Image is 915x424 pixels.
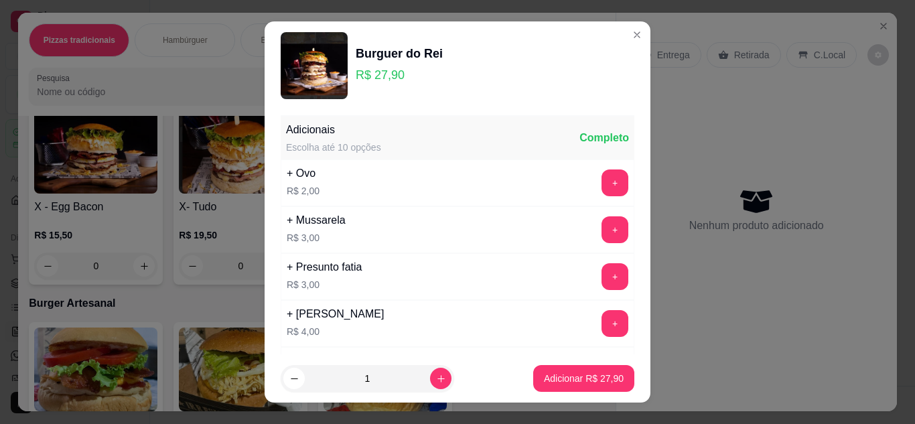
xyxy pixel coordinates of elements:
button: Close [626,24,648,46]
button: add [602,216,628,243]
div: + Bacon [287,353,326,369]
div: + [PERSON_NAME] [287,306,384,322]
button: add [602,169,628,196]
button: decrease-product-quantity [283,368,305,389]
p: Adicionar R$ 27,90 [544,372,624,385]
div: Adicionais [286,122,381,138]
button: increase-product-quantity [430,368,451,389]
button: add [602,310,628,337]
button: Adicionar R$ 27,90 [533,365,634,392]
p: R$ 2,00 [287,184,320,198]
div: + Ovo [287,165,320,182]
div: + Mussarela [287,212,346,228]
p: R$ 3,00 [287,231,346,244]
p: R$ 27,90 [356,66,443,84]
p: R$ 4,00 [287,325,384,338]
p: R$ 3,00 [287,278,362,291]
img: product-image [281,32,348,99]
div: + Presunto fatia [287,259,362,275]
div: Escolha até 10 opções [286,141,381,154]
div: Burguer do Rei [356,44,443,63]
button: add [602,263,628,290]
div: Completo [579,130,629,146]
